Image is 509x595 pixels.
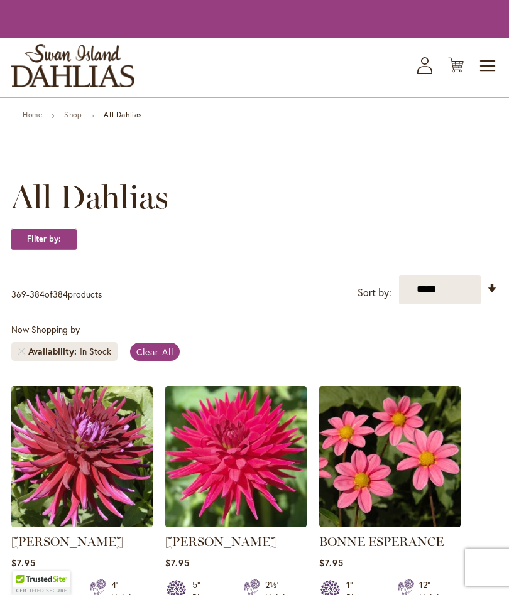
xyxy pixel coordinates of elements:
span: 369 [11,288,26,300]
span: Availability [28,345,80,358]
a: Clear All [130,343,180,361]
p: - of products [11,284,102,304]
span: 384 [30,288,45,300]
a: store logo [11,44,134,87]
a: [PERSON_NAME] [11,534,123,549]
iframe: Launch Accessibility Center [9,550,45,586]
strong: All Dahlias [104,110,142,119]
a: Shop [64,110,82,119]
a: Home [23,110,42,119]
strong: Filter by: [11,228,77,250]
img: BONNE ESPERANCE [319,386,461,527]
span: Clear All [136,346,173,358]
label: Sort by: [358,281,391,304]
a: [PERSON_NAME] [165,534,277,549]
span: Now Shopping by [11,323,80,335]
span: All Dahlias [11,178,168,216]
a: BONNE ESPERANCE [319,518,461,530]
div: In Stock [80,345,111,358]
span: $7.95 [319,557,344,569]
span: $7.95 [165,557,190,569]
img: JUANITA [11,386,153,527]
a: MATILDA HUSTON [165,518,307,530]
a: Remove Availability In Stock [18,348,25,355]
img: MATILDA HUSTON [165,386,307,527]
a: JUANITA [11,518,153,530]
span: 384 [53,288,68,300]
a: BONNE ESPERANCE [319,534,444,549]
